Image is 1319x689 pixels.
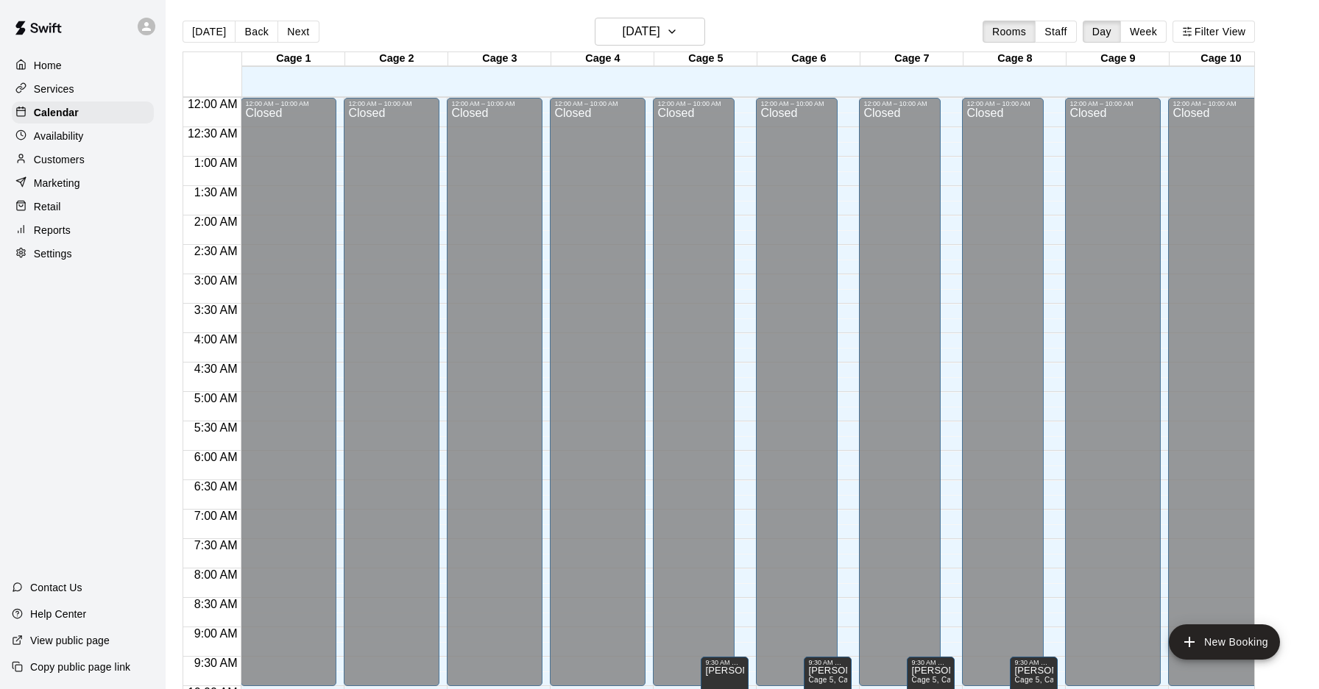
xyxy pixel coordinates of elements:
[1168,98,1264,686] div: 12:00 AM – 10:00 AM: Closed
[348,100,435,107] div: 12:00 AM – 10:00 AM
[30,633,110,648] p: View public page
[447,98,542,686] div: 12:00 AM – 10:00 AM: Closed
[191,568,241,581] span: 8:00 AM
[12,172,154,194] a: Marketing
[653,98,735,686] div: 12:00 AM – 10:00 AM: Closed
[808,676,923,684] span: Cage 5, Cage 6, Cage 7, Cage 8
[623,21,660,42] h6: [DATE]
[191,186,241,199] span: 1:30 AM
[654,52,757,66] div: Cage 5
[191,421,241,434] span: 5:30 AM
[241,98,336,686] div: 12:00 AM – 10:00 AM: Closed
[550,98,646,686] div: 12:00 AM – 10:00 AM: Closed
[757,52,860,66] div: Cage 6
[551,52,654,66] div: Cage 4
[12,149,154,171] a: Customers
[34,152,85,167] p: Customers
[184,127,241,140] span: 12:30 AM
[554,100,641,107] div: 12:00 AM – 10:00 AM
[962,98,1044,686] div: 12:00 AM – 10:00 AM: Closed
[12,219,154,241] a: Reports
[12,101,154,124] a: Calendar
[12,243,154,265] a: Settings
[34,58,62,73] p: Home
[859,98,941,686] div: 12:00 AM – 10:00 AM: Closed
[245,100,332,107] div: 12:00 AM – 10:00 AM
[448,52,551,66] div: Cage 3
[983,21,1036,43] button: Rooms
[1120,21,1167,43] button: Week
[1065,98,1161,686] div: 12:00 AM – 10:00 AM: Closed
[12,54,154,76] a: Home
[184,98,241,110] span: 12:00 AM
[1069,100,1156,107] div: 12:00 AM – 10:00 AM
[1173,100,1259,107] div: 12:00 AM – 10:00 AM
[34,176,80,190] p: Marketing
[242,52,345,66] div: Cage 1
[911,676,1026,684] span: Cage 5, Cage 6, Cage 7, Cage 8
[1173,21,1255,43] button: Filter View
[30,660,130,674] p: Copy public page link
[191,657,241,669] span: 9:30 AM
[191,627,241,640] span: 9:00 AM
[34,223,71,238] p: Reports
[863,100,936,107] div: 12:00 AM – 10:00 AM
[1083,21,1121,43] button: Day
[30,607,86,621] p: Help Center
[808,659,847,666] div: 9:30 AM – 3:00 PM
[1170,52,1273,66] div: Cage 10
[34,129,84,143] p: Availability
[191,451,241,463] span: 6:00 AM
[595,18,705,46] button: [DATE]
[191,274,241,287] span: 3:00 AM
[191,480,241,493] span: 6:30 AM
[191,157,241,169] span: 1:00 AM
[191,598,241,610] span: 8:30 AM
[191,539,241,551] span: 7:30 AM
[191,245,241,257] span: 2:30 AM
[1067,52,1170,66] div: Cage 9
[191,215,241,228] span: 2:00 AM
[911,659,950,666] div: 9:30 AM – 3:00 PM
[30,580,82,595] p: Contact Us
[344,98,439,686] div: 12:00 AM – 10:00 AM: Closed
[1169,624,1280,660] button: add
[963,52,1067,66] div: Cage 8
[191,510,241,522] span: 7:00 AM
[183,21,236,43] button: [DATE]
[191,333,241,346] span: 4:00 AM
[966,100,1039,107] div: 12:00 AM – 10:00 AM
[277,21,319,43] button: Next
[760,100,833,107] div: 12:00 AM – 10:00 AM
[657,100,730,107] div: 12:00 AM – 10:00 AM
[860,52,963,66] div: Cage 7
[235,21,278,43] button: Back
[12,196,154,218] a: Retail
[756,98,838,686] div: 12:00 AM – 10:00 AM: Closed
[345,52,448,66] div: Cage 2
[451,100,538,107] div: 12:00 AM – 10:00 AM
[34,82,74,96] p: Services
[191,304,241,316] span: 3:30 AM
[705,659,744,666] div: 9:30 AM – 3:00 PM
[12,78,154,100] a: Services
[1014,659,1053,666] div: 9:30 AM – 3:00 PM
[1014,676,1129,684] span: Cage 5, Cage 6, Cage 7, Cage 8
[1035,21,1077,43] button: Staff
[12,125,154,147] a: Availability
[191,363,241,375] span: 4:30 AM
[34,199,61,214] p: Retail
[34,246,72,261] p: Settings
[191,392,241,404] span: 5:00 AM
[34,105,79,120] p: Calendar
